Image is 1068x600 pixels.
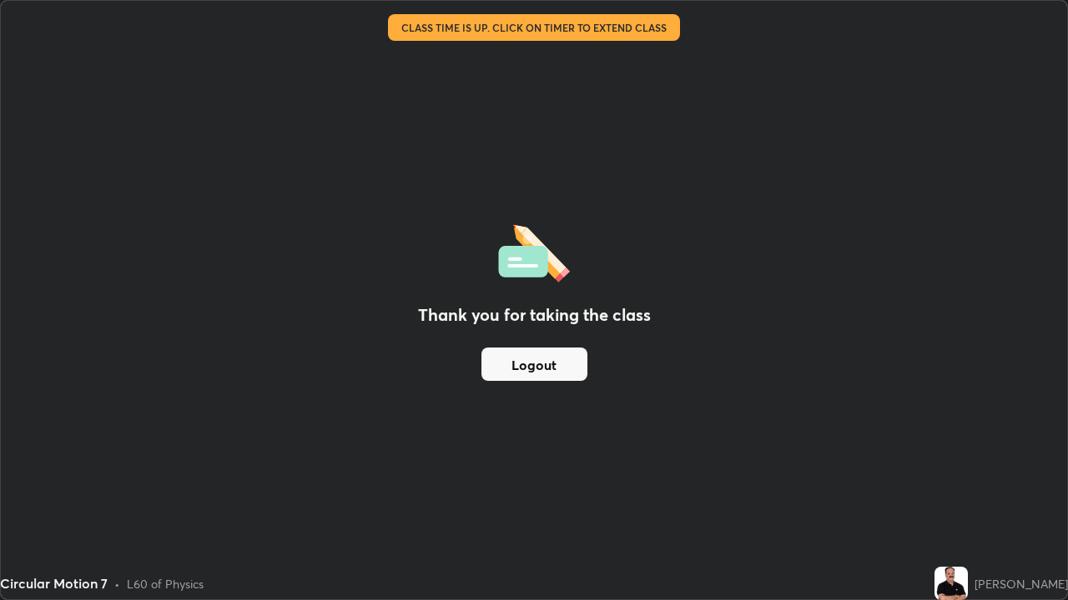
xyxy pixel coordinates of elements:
div: [PERSON_NAME] [975,575,1068,592]
img: 605ba8bc909545269ef7945e2730f7c4.jpg [934,567,968,600]
h2: Thank you for taking the class [418,302,651,327]
div: • [114,575,120,592]
button: Logout [481,347,587,381]
img: offlineFeedback.1438e8b3.svg [498,219,570,282]
div: L60 of Physics [127,575,204,592]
